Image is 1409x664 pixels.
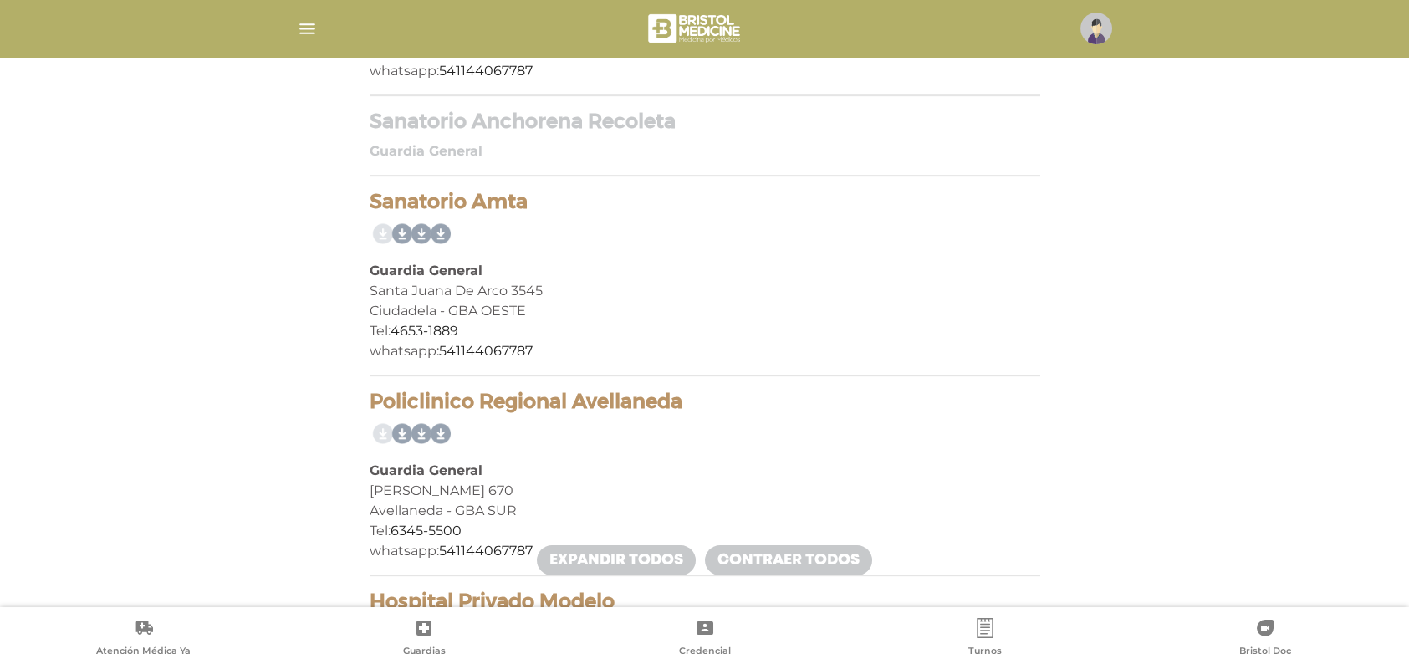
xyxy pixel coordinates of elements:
[3,618,283,661] a: Atención Médica Ya
[968,645,1002,660] span: Turnos
[297,18,318,39] img: Cober_menu-lines-white.svg
[370,110,1040,134] h4: Sanatorio Anchorena Recoleta
[370,341,1040,361] div: whatsapp:
[370,590,1040,614] h4: Hospital Privado Modelo
[370,321,1040,341] div: Tel:
[391,323,458,339] a: 4653-1889
[391,43,497,59] a: 4724-1400/1900
[370,190,1040,214] h4: Sanatorio Amta
[1126,618,1406,661] a: Bristol Doc
[439,63,533,79] a: 541144067787
[96,645,191,660] span: Atención Médica Ya
[370,263,482,278] b: Guardia General
[1239,645,1291,660] span: Bristol Doc
[370,281,1040,301] div: Santa Juana De Arco 3545
[845,618,1125,661] a: Turnos
[370,61,1040,81] div: whatsapp:
[403,645,446,660] span: Guardias
[370,481,1040,501] div: [PERSON_NAME] 670
[564,618,845,661] a: Credencial
[370,390,1040,414] h4: Policlinico Regional Avellaneda
[370,143,482,159] b: Guardia General
[439,543,533,559] a: 541144067787
[391,523,462,539] a: 6345-5500
[1080,13,1112,44] img: profile-placeholder.svg
[537,545,696,575] a: Expandir todos
[370,501,1040,521] div: Avellaneda - GBA SUR
[705,545,872,575] a: Contraer todos
[646,8,745,49] img: bristol-medicine-blanco.png
[370,521,1040,541] div: Tel:
[439,343,533,359] a: 541144067787
[283,618,564,661] a: Guardias
[370,541,1040,561] div: whatsapp:
[679,645,731,660] span: Credencial
[370,462,482,478] b: Guardia General
[370,301,1040,321] div: Ciudadela - GBA OESTE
